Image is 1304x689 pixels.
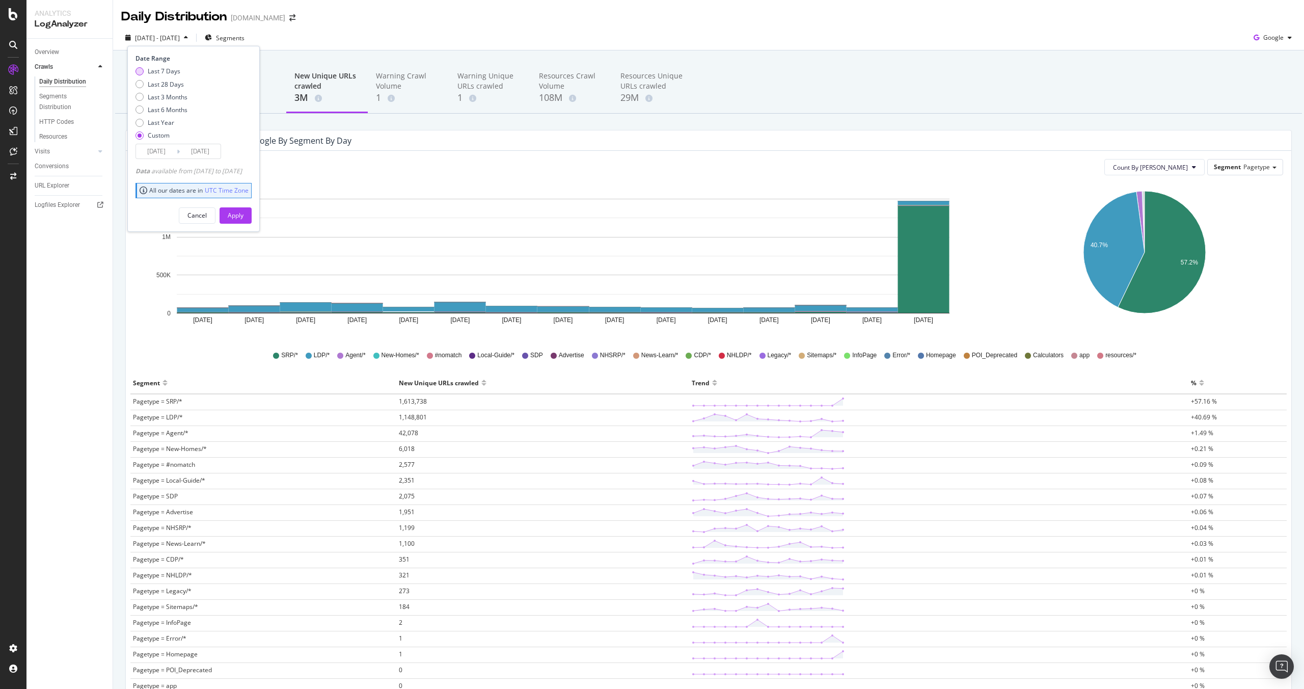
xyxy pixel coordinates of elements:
[162,234,171,241] text: 1M
[1243,163,1270,171] span: Pagetype
[692,375,710,391] div: Trend
[121,8,227,25] div: Daily Distribution
[135,67,187,75] div: Last 7 Days
[39,131,67,142] div: Resources
[39,76,105,87] a: Daily Distribution
[35,146,95,157] a: Visits
[807,351,836,360] span: Sitemaps/*
[187,211,207,220] div: Cancel
[39,117,74,127] div: HTTP Codes
[133,429,188,437] span: Pagetype = Agent/*
[1033,351,1064,360] span: Calculators
[133,571,192,579] span: Pagetype = NHLDP/*
[133,555,184,564] span: Pagetype = CDP/*
[134,183,992,336] svg: A chart.
[231,13,285,23] div: [DOMAIN_NAME]
[133,587,192,595] span: Pagetype = Legacy/*
[1191,492,1213,500] span: +0.07 %
[294,71,360,91] div: New Unique URLs crawled
[1191,460,1213,469] span: +0.09 %
[133,602,198,611] span: Pagetype = Sitemaps/*
[1249,30,1296,46] button: Google
[39,131,105,142] a: Resources
[1191,571,1213,579] span: +0.01 %
[399,476,415,485] span: 2,351
[399,397,427,406] span: 1,613,738
[727,351,752,360] span: NHLDP/*
[148,93,187,101] div: Last 3 Months
[559,351,584,360] span: Advertise
[201,30,249,46] button: Segments
[156,272,171,279] text: 500K
[345,351,365,360] span: Agent/*
[641,351,678,360] span: News-Learn/*
[852,351,877,360] span: InfoPage
[1263,33,1284,42] span: Google
[1191,602,1205,611] span: +0 %
[892,351,910,360] span: Error/*
[135,54,249,63] div: Date Range
[399,650,402,658] span: 1
[382,351,419,360] span: New-Homes/*
[39,91,105,113] a: Segments Distribution
[148,105,187,114] div: Last 6 Months
[554,316,573,324] text: [DATE]
[399,555,410,564] span: 351
[620,91,686,104] div: 29M
[205,186,249,195] a: UTC Time Zone
[35,180,69,191] div: URL Explorer
[399,571,410,579] span: 321
[347,316,367,324] text: [DATE]
[657,316,676,324] text: [DATE]
[35,62,53,72] div: Crawls
[811,316,830,324] text: [DATE]
[135,118,187,127] div: Last Year
[294,91,360,104] div: 3M
[759,316,779,324] text: [DATE]
[216,34,244,42] span: Segments
[35,180,105,191] a: URL Explorer
[35,18,104,30] div: LogAnalyzer
[1104,159,1205,175] button: Count By [PERSON_NAME]
[399,634,402,643] span: 1
[862,316,882,324] text: [DATE]
[1191,666,1205,674] span: +0 %
[133,492,178,500] span: Pagetype = SDP
[136,144,177,158] input: Start Date
[1269,654,1294,679] div: Open Intercom Messenger
[220,207,252,224] button: Apply
[972,351,1017,360] span: POI_Deprecated
[135,105,187,114] div: Last 6 Months
[399,375,479,391] div: New Unique URLs crawled
[140,186,249,195] div: All our dates are in
[133,666,212,674] span: Pagetype = POI_Deprecated
[133,508,193,516] span: Pagetype = Advertise
[35,161,105,172] a: Conversions
[1079,351,1090,360] span: app
[167,310,171,317] text: 0
[180,144,221,158] input: End Date
[148,80,184,89] div: Last 28 Days
[133,650,198,658] span: Pagetype = Homepage
[1008,183,1282,336] svg: A chart.
[289,14,295,21] div: arrow-right-arrow-left
[1191,539,1213,548] span: +0.03 %
[133,375,160,391] div: Segment
[1191,555,1213,564] span: +0.01 %
[399,587,410,595] span: 273
[35,146,50,157] div: Visits
[193,316,212,324] text: [DATE]
[399,523,415,532] span: 1,199
[502,316,522,324] text: [DATE]
[133,476,205,485] span: Pagetype = Local-Guide/*
[926,351,956,360] span: Homepage
[133,444,207,453] span: Pagetype = New-Homes/*
[133,539,206,548] span: Pagetype = News-Learn/*
[376,91,441,104] div: 1
[399,444,415,453] span: 6,018
[399,316,418,324] text: [DATE]
[694,351,711,360] span: CDP/*
[133,523,192,532] span: Pagetype = NHSRP/*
